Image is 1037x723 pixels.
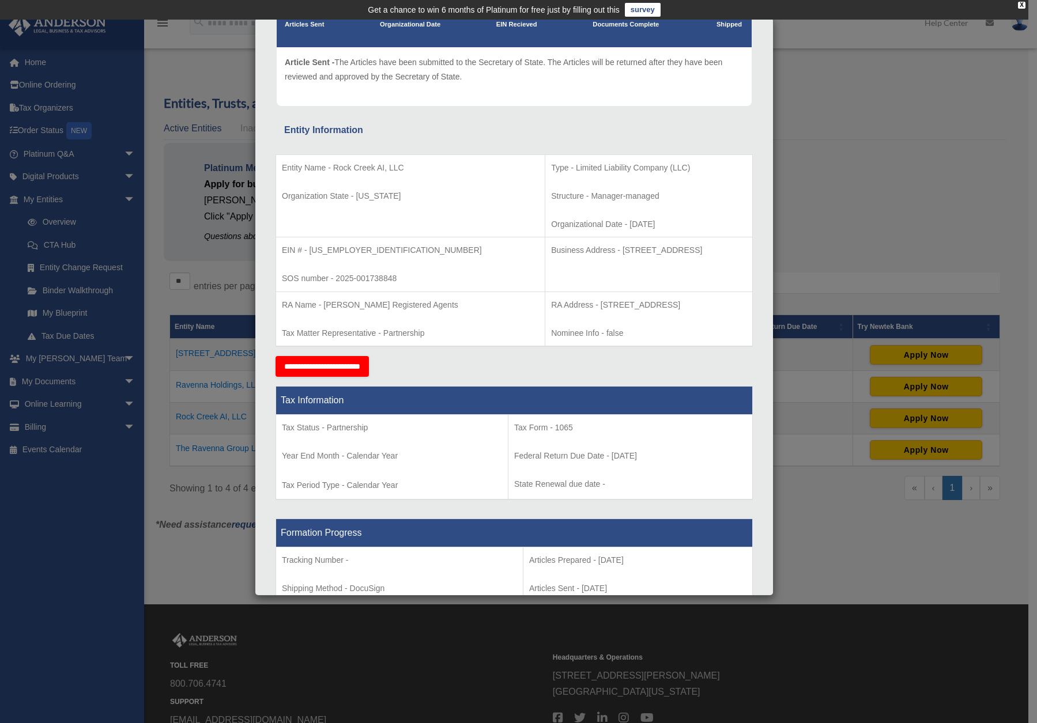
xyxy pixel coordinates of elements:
[276,519,753,547] th: Formation Progress
[715,19,744,31] p: Shipped
[551,298,746,312] p: RA Address - [STREET_ADDRESS]
[282,271,539,286] p: SOS number - 2025-001738848
[282,161,539,175] p: Entity Name - Rock Creek AI, LLC
[282,421,502,435] p: Tax Status - Partnership
[514,477,746,491] p: State Renewal due date -
[282,326,539,340] p: Tax Matter Representative - Partnership
[529,553,746,567] p: Articles Prepared - [DATE]
[285,19,324,31] p: Articles Sent
[380,19,440,31] p: Organizational Date
[282,298,539,312] p: RA Name - [PERSON_NAME] Registered Agents
[625,3,661,17] a: survey
[551,189,746,203] p: Structure - Manager-managed
[593,19,659,31] p: Documents Complete
[529,581,746,596] p: Articles Sent - [DATE]
[551,326,746,340] p: Nominee Info - false
[496,19,537,31] p: EIN Recieved
[368,3,620,17] div: Get a chance to win 6 months of Platinum for free just by filling out this
[551,161,746,175] p: Type - Limited Liability Company (LLC)
[276,415,508,500] td: Tax Period Type - Calendar Year
[282,581,517,596] p: Shipping Method - DocuSign
[514,449,746,463] p: Federal Return Due Date - [DATE]
[282,553,517,567] p: Tracking Number -
[285,55,744,84] p: The Articles have been submitted to the Secretary of State. The Articles will be returned after t...
[551,217,746,232] p: Organizational Date - [DATE]
[276,387,753,415] th: Tax Information
[282,449,502,463] p: Year End Month - Calendar Year
[551,243,746,258] p: Business Address - [STREET_ADDRESS]
[1018,2,1025,9] div: close
[282,243,539,258] p: EIN # - [US_EMPLOYER_IDENTIFICATION_NUMBER]
[514,421,746,435] p: Tax Form - 1065
[284,122,744,138] div: Entity Information
[285,58,334,67] span: Article Sent -
[282,189,539,203] p: Organization State - [US_STATE]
